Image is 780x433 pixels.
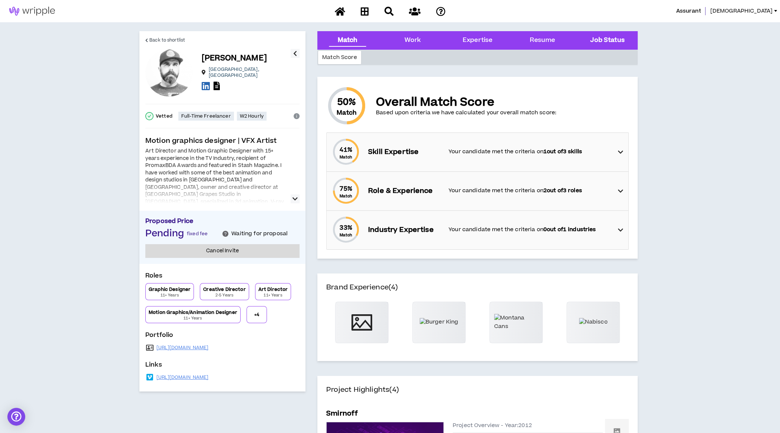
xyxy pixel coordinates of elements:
[368,186,441,196] p: Role & Experience
[145,331,300,342] p: Portfolio
[145,49,193,96] div: Jorge V.
[340,232,353,238] small: Match
[7,408,25,426] div: Open Intercom Messenger
[327,172,628,210] div: 75%MatchRole & ExperienceYour candidate met the criteria on2out of3 roles
[368,225,441,235] p: Industry Expertise
[590,36,624,45] div: Job Status
[376,96,556,109] p: Overall Match Score
[351,312,372,333] span: picture
[494,314,538,331] img: Montana Cans
[145,136,300,146] p: Motion graphics designer | VFX Artist
[376,109,556,117] p: Based upon criteria we have calculated your overall match score:
[543,187,582,194] strong: 2 out of 3 roles
[530,36,555,45] div: Resume
[181,113,231,119] p: Full-Time Freelancer
[145,271,300,283] p: Roles
[326,385,629,404] h4: Project Highlights (4)
[326,409,358,419] h5: Smirnoff
[264,292,282,298] p: 11+ Years
[202,53,267,63] p: [PERSON_NAME]
[222,231,228,237] span: question-circle
[449,226,611,234] p: Your candidate met the criteria on
[543,226,596,233] strong: 0 out of 1 industries
[187,231,208,237] p: fixed fee
[340,184,352,193] span: 75 %
[318,51,361,64] div: Match Score
[145,360,300,372] p: Links
[156,113,172,119] p: Vetted
[231,230,288,237] p: Waiting for proposal
[340,193,353,199] small: Match
[203,286,245,292] p: Creative Director
[449,148,611,156] p: Your candidate met the criteria on
[338,36,358,45] div: Match
[184,315,202,321] p: 11+ Years
[149,37,185,44] span: Back to shortlist
[145,112,153,120] span: check-circle
[337,96,356,108] span: 50 %
[149,286,191,292] p: Graphic Designer
[449,187,611,195] p: Your candidate met the criteria on
[327,133,628,171] div: 41%MatchSkill ExpertiseYour candidate met the criteria on1out of3 skills
[145,217,300,228] p: Proposed Price
[453,422,532,429] span: Project Overview - Year: 2012
[368,147,441,157] p: Skill Expertise
[247,306,267,323] button: +4
[149,309,237,315] p: Motion Graphics/Animation Designer
[254,312,259,318] p: + 4
[543,148,582,155] strong: 1 out of 3 skills
[160,292,179,298] p: 11+ Years
[676,7,701,15] span: Assurant
[340,154,353,160] small: Match
[340,145,352,154] span: 41 %
[156,345,209,351] a: [URL][DOMAIN_NAME]
[145,31,185,49] a: Back to shortlist
[156,374,209,380] a: [URL][DOMAIN_NAME]
[463,36,492,45] div: Expertise
[294,113,300,119] span: info-circle
[258,286,288,292] p: Art Director
[579,318,608,326] img: Nabisco
[215,292,234,298] p: 2-5 Years
[337,108,357,117] small: Match
[710,7,773,15] span: [DEMOGRAPHIC_DATA]
[145,244,300,258] button: Cancel Invite
[240,113,264,119] p: W2 Hourly
[209,66,291,78] p: [GEOGRAPHIC_DATA] , [GEOGRAPHIC_DATA]
[327,211,628,249] div: 33%MatchIndustry ExpertiseYour candidate met the criteria on0out of1 industries
[340,223,352,232] span: 33 %
[145,228,184,240] p: Pending
[145,148,286,220] div: Art Director and Motion Graphic Designer with 15+ years experience in the TV Industry, recipient ...
[404,36,421,45] div: Work
[420,318,459,326] img: Burger King
[326,282,629,302] h4: Brand Experience (4)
